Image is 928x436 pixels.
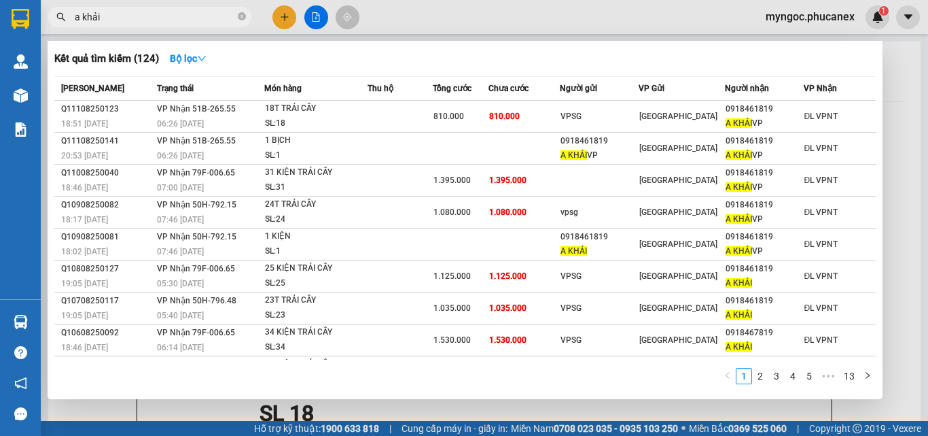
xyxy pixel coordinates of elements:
[726,180,803,195] div: VP
[61,198,153,212] div: Q10908250082
[157,200,236,209] span: VP Nhận 50H-792.15
[804,207,838,217] span: ĐL VPNT
[804,84,837,93] span: VP Nhận
[752,368,768,384] li: 2
[785,369,800,384] a: 4
[265,165,367,180] div: 31 KIỆN TRÁI CÂY
[433,271,471,281] span: 1.125.000
[804,144,838,153] span: ĐL VPNT
[265,148,367,163] div: SL: 1
[804,303,838,313] span: ĐL VPNT
[61,102,153,116] div: Q11108250123
[639,112,717,121] span: [GEOGRAPHIC_DATA]
[265,308,367,323] div: SL: 23
[726,150,752,160] span: A KHẢI
[839,368,859,384] li: 13
[488,84,529,93] span: Chưa cước
[157,264,235,273] span: VP Nhận 79F-006.65
[560,230,638,244] div: 0918461819
[639,335,717,345] span: [GEOGRAPHIC_DATA]
[433,84,471,93] span: Tổng cước
[817,368,839,384] span: •••
[489,303,527,313] span: 1.035.000
[54,52,159,66] h3: Kết quả tìm kiếm ( 124 )
[61,134,153,148] div: Q11108250141
[817,368,839,384] li: Next 5 Pages
[726,198,803,212] div: 0918461819
[560,150,587,160] span: A KHẢI
[726,134,803,148] div: 0918461819
[61,151,108,161] span: 20:53 [DATE]
[804,112,838,121] span: ĐL VPNT
[265,133,367,148] div: 1 BỊCH
[61,247,108,256] span: 18:02 [DATE]
[560,148,638,163] div: VP
[265,276,367,291] div: SL: 25
[265,261,367,276] div: 25 KIỆN TRÁI CÂY
[560,84,597,93] span: Người gửi
[639,271,717,281] span: [GEOGRAPHIC_DATA]
[804,175,838,185] span: ĐL VPNT
[804,271,838,281] span: ĐL VPNT
[802,369,817,384] a: 5
[265,229,367,244] div: 1 KIỆN
[719,368,736,384] button: left
[265,116,367,131] div: SL: 18
[801,368,817,384] li: 5
[560,333,638,348] div: VPSG
[859,368,876,384] button: right
[61,183,108,192] span: 18:46 [DATE]
[489,335,527,345] span: 1.530.000
[157,84,194,93] span: Trạng thái
[61,166,153,180] div: Q11008250040
[840,369,859,384] a: 13
[639,144,717,153] span: [GEOGRAPHIC_DATA]
[157,104,236,114] span: VP Nhận 51B-265.55
[56,12,66,22] span: search
[433,112,464,121] span: 810.000
[170,53,207,64] strong: Bộ lọc
[157,168,235,178] span: VP Nhận 79F-006.65
[265,180,367,195] div: SL: 31
[265,101,367,116] div: 18T TRÁI CÂY
[61,326,153,340] div: Q10608250092
[726,182,752,192] span: A KHẢI
[157,343,204,352] span: 06:14 [DATE]
[863,371,872,380] span: right
[726,116,803,131] div: VP
[157,119,204,129] span: 06:26 [DATE]
[265,212,367,227] div: SL: 24
[560,246,587,256] span: A KHẢI
[265,340,367,355] div: SL: 34
[726,102,803,116] div: 0918461819
[726,148,803,163] div: VP
[736,369,751,384] a: 1
[12,9,29,29] img: logo-vxr
[238,11,246,24] span: close-circle
[804,239,838,249] span: ĐL VPNT
[726,342,752,352] span: A KHẢI
[157,328,235,337] span: VP Nhận 79F-006.65
[726,230,803,244] div: 0918461819
[639,239,717,249] span: [GEOGRAPHIC_DATA]
[197,54,207,63] span: down
[265,357,367,372] div: 38 KIỆN TRÁI CÂY
[726,214,752,224] span: A KHẢI
[560,110,638,124] div: VPSG
[726,278,752,288] span: A KHẢI
[489,175,527,185] span: 1.395.000
[433,335,471,345] span: 1.530.000
[157,232,236,241] span: VP Nhận 50H-792.15
[265,293,367,308] div: 23T TRÁI CÂY
[726,326,803,340] div: 0918467819
[264,84,302,93] span: Món hàng
[61,343,108,352] span: 18:46 [DATE]
[724,371,732,380] span: left
[726,212,803,227] div: VP
[560,205,638,220] div: vpsg
[726,262,803,276] div: 0918461819
[725,84,769,93] span: Người nhận
[159,48,217,69] button: Bộ lọcdown
[726,118,752,128] span: A KHẢI
[560,269,638,284] div: VPSG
